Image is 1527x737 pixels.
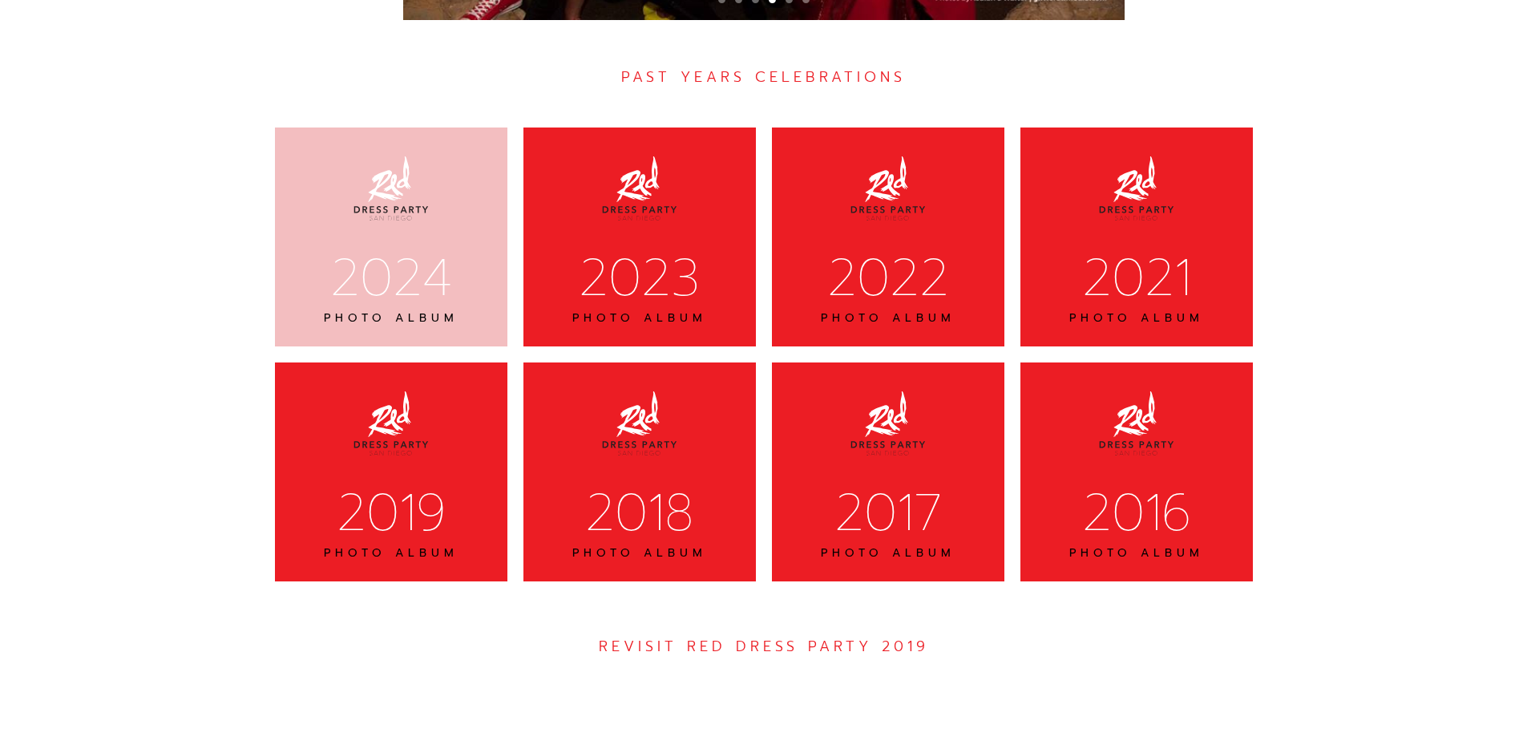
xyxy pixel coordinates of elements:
[544,480,735,546] div: 2018
[1020,128,1253,346] a: 2021PHOTO ALBUM
[296,480,487,546] div: 2019
[772,128,1004,346] a: 2022PHOTO ALBUM
[544,546,735,561] div: PHOTO ALBUM
[544,311,735,326] div: PHOTO ALBUM
[267,68,1261,87] div: PAST YEARS CELEBRATIONS
[296,546,487,561] div: PHOTO ALBUM
[275,362,507,581] a: 2019PHOTO ALBUM
[523,362,756,581] a: 2018PHOTO ALBUM
[544,245,735,311] div: 2023
[793,546,984,561] div: PHOTO ALBUM
[772,362,1004,581] a: 2017PHOTO ALBUM
[793,311,984,326] div: PHOTO ALBUM
[793,480,984,546] div: 2017
[1020,362,1253,581] a: 2016PHOTO ALBUM
[1041,245,1232,311] div: 2021
[523,128,756,346] a: 2023PHOTO ALBUM
[1041,480,1232,546] div: 2016
[275,128,507,346] a: 2024PHOTO ALBUM
[296,245,487,311] div: 2024
[1041,311,1232,326] div: PHOTO ALBUM
[296,311,487,326] div: PHOTO ALBUM
[267,638,1261,656] div: REVISIT RED DRESS PARTY 2019
[793,245,984,311] div: 2022
[1041,546,1232,561] div: PHOTO ALBUM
